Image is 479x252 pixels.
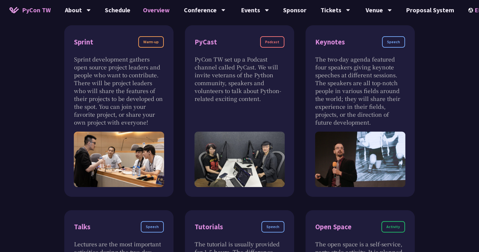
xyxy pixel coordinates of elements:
[74,55,164,126] p: Sprint development gathers open source project leaders and people who want to contribute. There w...
[9,7,19,13] img: Home icon of PyCon TW 2025
[141,221,164,232] div: Speech
[381,221,405,232] div: Activity
[74,221,90,232] div: Talks
[260,36,284,48] div: Podcast
[261,221,284,232] div: Speech
[3,2,57,18] a: PyCon TW
[22,5,51,15] span: PyCon TW
[195,221,223,232] div: Tutorials
[74,37,93,48] div: Sprint
[382,36,405,48] div: Speech
[195,55,284,103] p: PyCon TW set up a Podcast channel called PyCast. We will invite veterans of the Python community,...
[468,8,475,13] img: Locale Icon
[315,132,405,187] img: Keynote
[194,132,285,187] img: PyCast
[195,37,217,48] div: PyCast
[138,36,164,48] div: Warm-up
[74,132,164,187] img: Sprint
[315,221,351,232] div: Open Space
[315,37,345,48] div: Keynotes
[315,55,405,126] p: The two-day agenda featured four speakers giving keynote speeches at different sessions. The spea...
